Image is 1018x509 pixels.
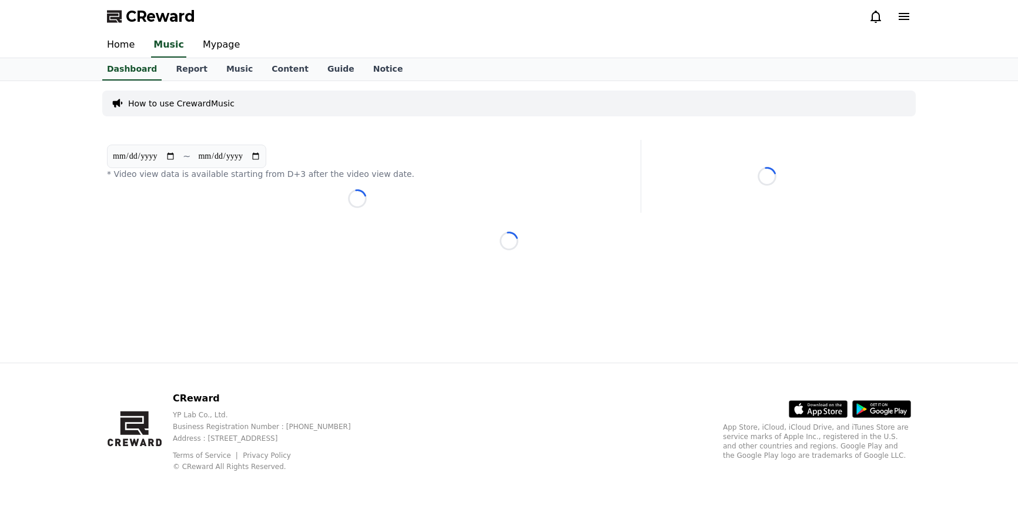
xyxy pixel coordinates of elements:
p: * Video view data is available starting from D+3 after the video view date. [107,168,608,180]
a: Notice [364,58,413,81]
span: CReward [126,7,195,26]
a: Privacy Policy [243,451,291,460]
a: Music [217,58,262,81]
p: Business Registration Number : [PHONE_NUMBER] [173,422,370,431]
p: © CReward All Rights Reserved. [173,462,370,471]
a: Dashboard [102,58,162,81]
a: Music [151,33,186,58]
p: YP Lab Co., Ltd. [173,410,370,420]
p: ~ [183,149,190,163]
a: CReward [107,7,195,26]
a: Terms of Service [173,451,240,460]
a: Mypage [193,33,249,58]
a: Guide [318,58,364,81]
a: Report [166,58,217,81]
a: Content [262,58,318,81]
a: How to use CrewardMusic [128,98,235,109]
p: App Store, iCloud, iCloud Drive, and iTunes Store are service marks of Apple Inc., registered in ... [723,423,911,460]
a: Home [98,33,144,58]
p: CReward [173,391,370,406]
p: Address : [STREET_ADDRESS] [173,434,370,443]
